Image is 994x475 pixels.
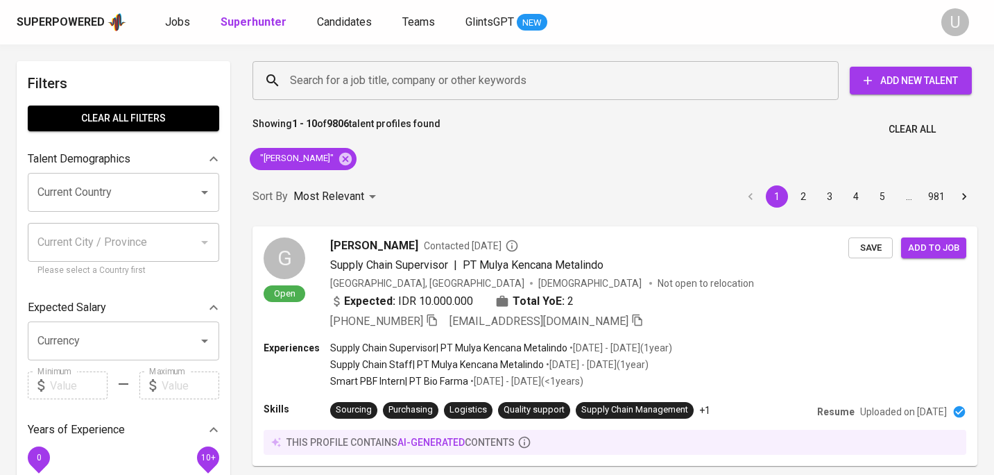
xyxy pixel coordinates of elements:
div: G [264,237,305,279]
p: Talent Demographics [28,151,130,167]
input: Value [162,372,219,399]
p: Supply Chain Supervisor | PT Mulya Kencana Metalindo [330,341,567,355]
span: Teams [402,15,435,28]
button: Go to next page [953,185,975,208]
a: GOpen[PERSON_NAME]Contacted [DATE]Supply Chain Supervisor|PT Mulya Kencana Metalindo[GEOGRAPHIC_D... [252,226,977,466]
p: Experiences [264,341,330,355]
span: Clear All filters [39,110,208,127]
a: Superhunter [221,14,289,31]
button: Clear All [883,117,941,142]
div: IDR 10.000.000 [330,293,473,310]
p: Not open to relocation [658,276,754,290]
span: Supply Chain Supervisor [330,258,448,272]
a: Teams [402,14,438,31]
span: GlintsGPT [465,15,514,28]
div: Purchasing [388,403,433,417]
button: Go to page 2 [792,185,814,208]
span: | [454,257,457,274]
div: Talent Demographics [28,145,219,173]
div: Most Relevant [293,184,381,210]
p: Sort By [252,188,288,205]
span: 2 [567,293,574,310]
button: Go to page 4 [845,185,867,208]
p: Skills [264,402,330,416]
b: 9806 [327,118,349,129]
a: GlintsGPT NEW [465,14,547,31]
div: Years of Experience [28,416,219,444]
p: Most Relevant [293,188,364,205]
button: Add New Talent [850,67,972,94]
button: Go to page 5 [871,185,893,208]
button: Open [195,331,214,351]
span: "[PERSON_NAME]" [250,152,342,165]
div: Superpowered [17,15,105,31]
span: Clear All [889,121,936,138]
span: NEW [517,16,547,30]
p: Smart PBF Intern | PT Bio Farma [330,374,468,388]
p: • [DATE] - [DATE] ( 1 year ) [567,341,672,355]
div: Sourcing [336,403,372,417]
button: page 1 [766,185,788,208]
span: 0 [36,453,41,462]
button: Open [195,183,214,202]
p: • [DATE] - [DATE] ( <1 years ) [468,374,583,388]
img: app logo [108,12,126,33]
a: Jobs [165,14,193,31]
svg: By Batam recruiter [505,239,519,253]
div: Expected Salary [28,294,219,322]
div: Logistics [449,403,487,417]
p: Years of Experience [28,422,125,438]
span: [PERSON_NAME] [330,237,418,254]
p: +1 [699,403,710,417]
b: Expected: [344,293,395,310]
b: Total YoE: [513,293,565,310]
p: Showing of talent profiles found [252,117,440,142]
button: Clear All filters [28,106,219,131]
b: 1 - 10 [292,118,317,129]
div: Quality support [504,403,565,417]
p: • [DATE] - [DATE] ( 1 year ) [544,358,649,372]
span: [DEMOGRAPHIC_DATA] [538,276,644,290]
div: Supply Chain Management [581,403,688,417]
span: Candidates [317,15,372,28]
a: Candidates [317,14,375,31]
span: [PHONE_NUMBER] [330,315,423,328]
div: [GEOGRAPHIC_DATA], [GEOGRAPHIC_DATA] [330,276,524,290]
span: Save [855,240,886,256]
input: Value [50,372,108,399]
p: this profile contains contents [286,435,515,449]
button: Go to page 3 [819,185,841,208]
p: Supply Chain Staff | PT Mulya Kencana Metalindo [330,358,544,372]
div: "[PERSON_NAME]" [250,148,357,170]
span: Contacted [DATE] [424,239,519,253]
b: Superhunter [221,15,286,28]
h6: Filters [28,72,219,94]
span: [EMAIL_ADDRESS][DOMAIN_NAME] [449,315,628,328]
p: Expected Salary [28,299,106,316]
span: AI-generated [397,437,465,448]
button: Add to job [901,237,966,259]
div: U [941,8,969,36]
a: Superpoweredapp logo [17,12,126,33]
span: Jobs [165,15,190,28]
button: Save [848,237,893,259]
span: 10+ [200,453,215,462]
span: PT Mulya Kencana Metalindo [463,258,603,272]
span: Add to job [908,240,959,256]
p: Resume [817,405,855,419]
div: … [898,190,920,203]
button: Go to page 981 [924,185,949,208]
nav: pagination navigation [737,185,977,208]
p: Please select a Country first [37,264,209,278]
span: Add New Talent [861,72,961,90]
span: Open [268,287,301,299]
p: Uploaded on [DATE] [860,405,947,419]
